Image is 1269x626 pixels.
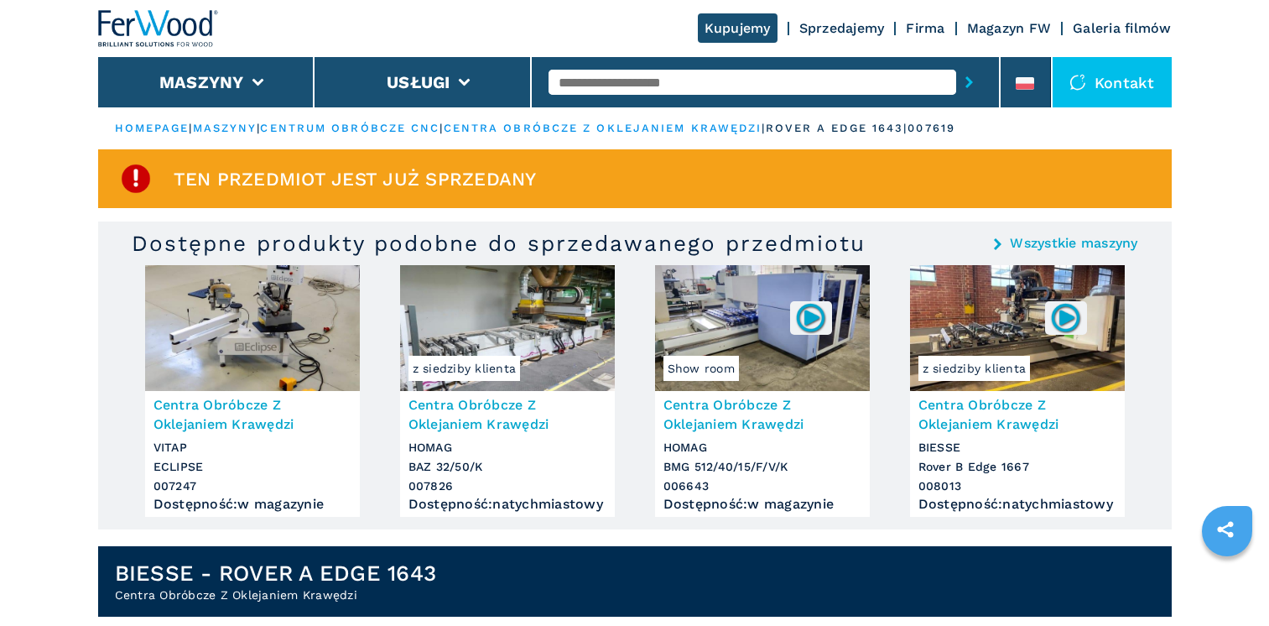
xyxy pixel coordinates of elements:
[918,500,1116,509] div: Dostępność : natychmiastowy
[257,122,260,134] span: |
[908,121,955,136] p: 007619
[799,20,885,36] a: Sprzedajemy
[1053,57,1172,107] div: Kontakt
[145,265,360,391] img: Centra Obróbcze Z Oklejaniem Krawędzi VITAP ECLIPSE
[910,265,1125,517] a: Centra Obróbcze Z Oklejaniem Krawędzi BIESSE Rover B Edge 1667z siedziby klienta008013Centra Obró...
[663,438,861,496] h3: HOMAG BMG 512/40/15/F/V/K 006643
[115,122,190,134] a: HOMEPAGE
[189,122,192,134] span: |
[1010,237,1137,250] a: Wszystkie maszyny
[918,395,1116,434] h3: Centra Obróbcze Z Oklejaniem Krawędzi
[1204,509,1246,550] a: sharethis
[1198,550,1256,613] iframe: Chat
[910,265,1125,391] img: Centra Obróbcze Z Oklejaniem Krawędzi BIESSE Rover B Edge 1667
[98,10,219,47] img: Ferwood
[115,560,437,587] h1: BIESSE - ROVER A EDGE 1643
[174,170,537,189] span: Ten przedmiot jest już sprzedany
[119,162,153,196] img: SoldProduct
[918,438,1116,496] h3: BIESSE Rover B Edge 1667 008013
[1073,20,1172,36] a: Galeria filmów
[115,587,437,603] h2: Centra Obróbcze Z Oklejaniem Krawędzi
[408,438,606,496] h3: HOMAG BAZ 32/50/K 007826
[408,356,521,381] span: z siedziby klienta
[132,230,866,257] h3: Dostępne produkty podobne do sprzedawanego przedmiotu
[444,122,762,134] a: centra obróbcze z oklejaniem krawędzi
[439,122,443,134] span: |
[762,122,765,134] span: |
[193,122,257,134] a: maszyny
[408,395,606,434] h3: Centra Obróbcze Z Oklejaniem Krawędzi
[663,356,739,381] span: Show room
[967,20,1052,36] a: Magazyn FW
[400,265,615,391] img: Centra Obróbcze Z Oklejaniem Krawędzi HOMAG BAZ 32/50/K
[655,265,870,391] img: Centra Obróbcze Z Oklejaniem Krawędzi HOMAG BMG 512/40/15/F/V/K
[655,265,870,517] a: Centra Obróbcze Z Oklejaniem Krawędzi HOMAG BMG 512/40/15/F/V/KShow room006643Centra Obróbcze Z O...
[794,301,827,334] img: 006643
[766,121,908,136] p: rover a edge 1643 |
[663,500,861,509] div: Dostępność : w magazynie
[408,500,606,509] div: Dostępność : natychmiastowy
[159,72,244,92] button: Maszyny
[918,356,1031,381] span: z siedziby klienta
[1069,74,1086,91] img: Kontakt
[153,500,351,509] div: Dostępność : w magazynie
[260,122,439,134] a: centrum obróbcze cnc
[663,395,861,434] h3: Centra Obróbcze Z Oklejaniem Krawędzi
[400,265,615,517] a: Centra Obróbcze Z Oklejaniem Krawędzi HOMAG BAZ 32/50/Kz siedziby klientaCentra Obróbcze Z Okleja...
[906,20,944,36] a: Firma
[387,72,450,92] button: Usługi
[153,438,351,496] h3: VITAP ECLIPSE 007247
[956,63,982,102] button: submit-button
[1049,301,1082,334] img: 008013
[145,265,360,517] a: Centra Obróbcze Z Oklejaniem Krawędzi VITAP ECLIPSECentra Obróbcze Z Oklejaniem KrawędziVITAPECLI...
[698,13,778,43] a: Kupujemy
[153,395,351,434] h3: Centra Obróbcze Z Oklejaniem Krawędzi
